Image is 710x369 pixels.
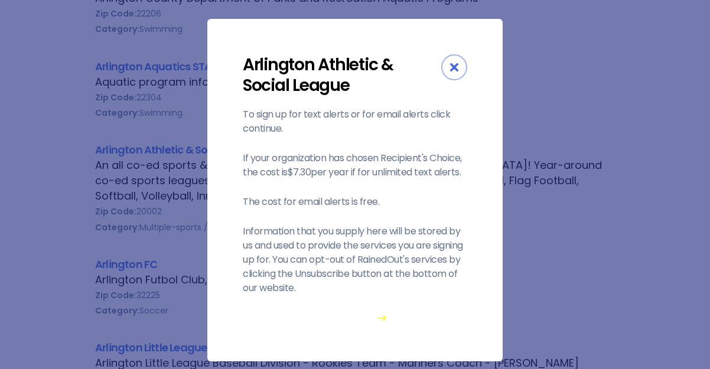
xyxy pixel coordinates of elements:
p: Information that you supply here will be stored by us and used to provide the services you are si... [243,224,467,295]
span: Continue [243,311,467,326]
p: If your organization has chosen Recipient's Choice, the cost is $7.30 per year if for unlimited t... [243,151,467,179]
div: Close [441,54,467,80]
p: The cost for email alerts is free. [243,195,467,209]
div: Arlington Athletic & Social League [243,54,441,96]
p: To sign up for text alerts or for email alerts click continue. [243,107,467,136]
